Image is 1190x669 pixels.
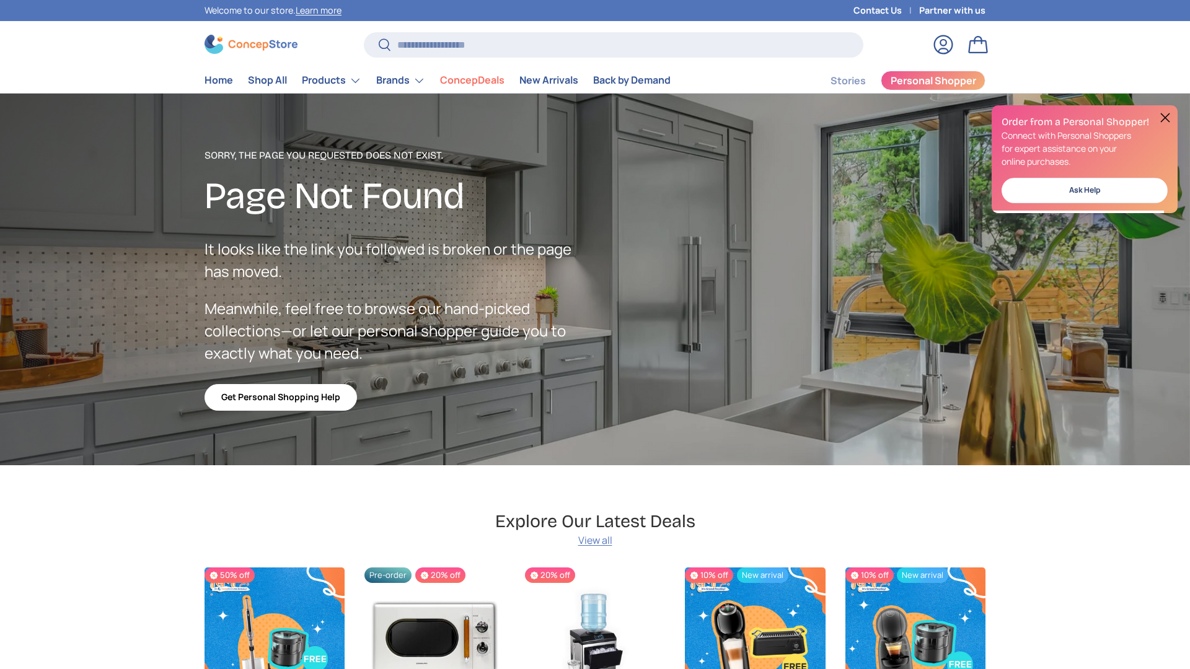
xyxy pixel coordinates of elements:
span: New arrival [737,567,788,583]
nav: Primary [205,68,671,93]
a: Learn more [296,4,342,16]
a: Ask Help [1002,178,1168,203]
summary: Brands [369,68,433,93]
a: Personal Shopper [881,71,985,90]
p: Meanwhile, feel free to browse our hand-picked collections—or let our personal shopper guide you ... [205,297,595,364]
a: Shop All [248,68,287,92]
span: 10% off [845,567,894,583]
p: Welcome to our store. [205,4,342,17]
nav: Secondary [801,68,985,93]
a: Products [302,68,361,93]
span: New arrival [897,567,948,583]
img: ConcepStore [205,35,297,54]
span: 50% off [205,567,255,583]
a: Contact Us [853,4,919,17]
a: Partner with us [919,4,985,17]
a: Stories [831,69,866,93]
p: Sorry, the page you requested does not exist. [205,148,595,163]
a: Brands [376,68,425,93]
span: 20% off [525,567,575,583]
h2: Page Not Found [205,173,595,219]
a: Back by Demand [593,68,671,92]
span: 20% off [415,567,465,583]
a: Get Personal Shopping Help [205,384,357,411]
p: Connect with Personal Shoppers for expert assistance on your online purchases. [1002,129,1168,168]
span: Pre-order [364,567,412,583]
summary: Products [294,68,369,93]
h2: Explore Our Latest Deals [495,510,695,533]
span: 10% off [685,567,733,583]
a: Home [205,68,233,92]
p: It looks like the link you followed is broken or the page has moved. [205,238,595,282]
a: View all [578,533,612,548]
a: ConcepDeals [440,68,505,92]
span: Personal Shopper [891,76,976,85]
h2: Order from a Personal Shopper! [1002,115,1168,129]
a: New Arrivals [519,68,578,92]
